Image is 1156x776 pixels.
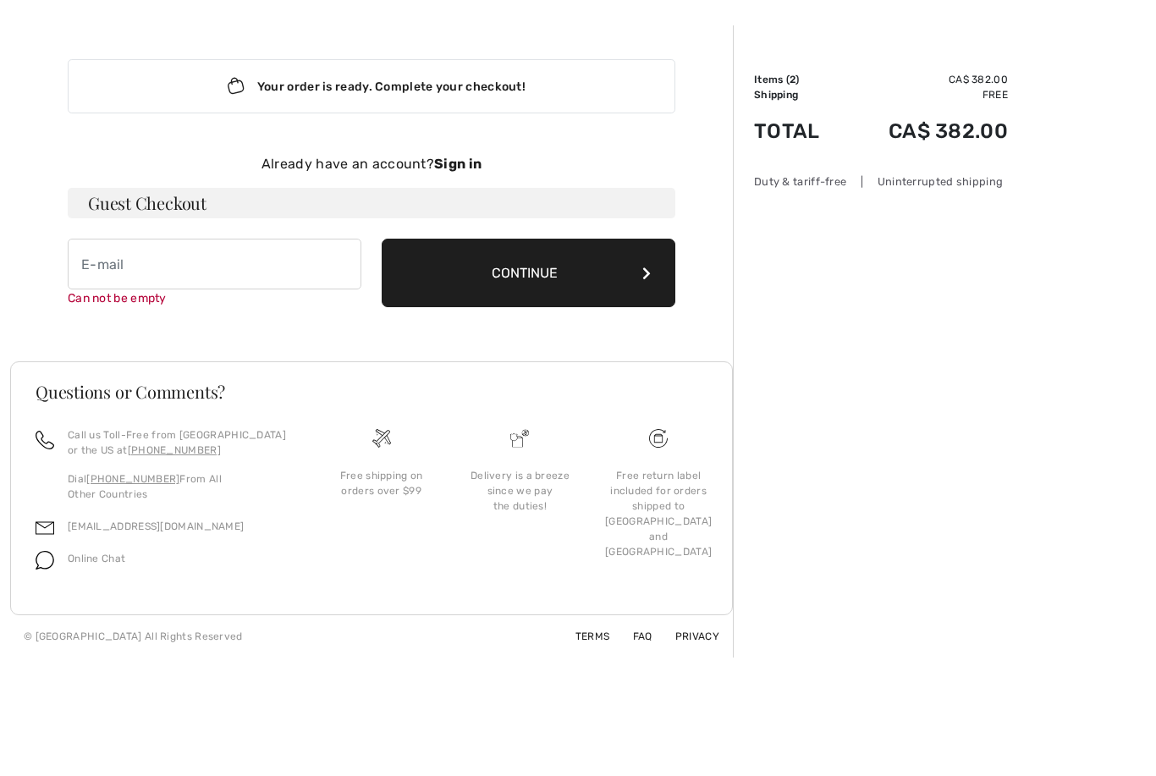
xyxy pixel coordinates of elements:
a: [PHONE_NUMBER] [128,444,221,456]
input: E-mail [68,239,361,289]
h3: Guest Checkout [68,188,675,218]
img: Free shipping on orders over $99 [372,429,391,448]
a: Terms [555,630,610,642]
div: Delivery is a breeze since we pay the duties! [465,468,576,514]
td: CA$ 382.00 [844,72,1008,87]
div: Your order is ready. Complete your checkout! [68,59,675,113]
td: CA$ 382.00 [844,102,1008,160]
img: Free shipping on orders over $99 [649,429,668,448]
a: Privacy [655,630,719,642]
p: Call us Toll-Free from [GEOGRAPHIC_DATA] or the US at [68,427,292,458]
img: email [36,519,54,537]
div: Free shipping on orders over $99 [326,468,438,498]
a: [EMAIL_ADDRESS][DOMAIN_NAME] [68,520,244,532]
td: Shipping [754,87,844,102]
div: Already have an account? [68,154,675,174]
td: Free [844,87,1008,102]
td: Items ( ) [754,72,844,87]
span: Online Chat [68,553,125,564]
div: Can not be empty [68,289,361,307]
h3: Questions or Comments? [36,383,707,400]
div: Duty & tariff-free | Uninterrupted shipping [754,173,1008,190]
button: Continue [382,239,675,307]
td: Total [754,102,844,160]
p: Dial From All Other Countries [68,471,292,502]
a: FAQ [613,630,652,642]
a: [PHONE_NUMBER] [86,473,179,485]
div: © [GEOGRAPHIC_DATA] All Rights Reserved [24,629,243,644]
img: chat [36,551,54,570]
span: 2 [790,74,795,85]
strong: Sign in [434,156,482,172]
div: Free return label included for orders shipped to [GEOGRAPHIC_DATA] and [GEOGRAPHIC_DATA] [603,468,714,559]
img: call [36,431,54,449]
img: Delivery is a breeze since we pay the duties! [510,429,529,448]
